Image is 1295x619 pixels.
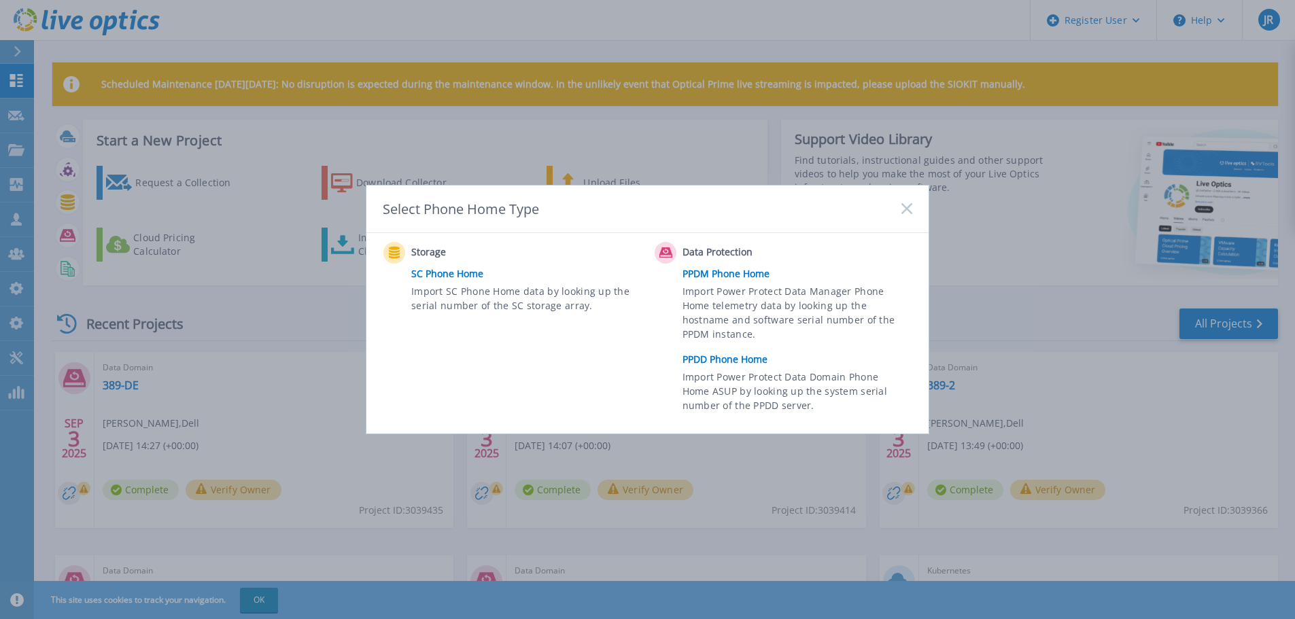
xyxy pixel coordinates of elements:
[683,264,919,284] a: PPDM Phone Home
[683,284,909,347] span: Import Power Protect Data Manager Phone Home telemetry data by looking up the hostname and softwa...
[411,264,648,284] a: SC Phone Home
[411,284,638,315] span: Import SC Phone Home data by looking up the serial number of the SC storage array.
[683,370,909,417] span: Import Power Protect Data Domain Phone Home ASUP by looking up the system serial number of the PP...
[411,245,547,261] span: Storage
[683,349,919,370] a: PPDD Phone Home
[683,245,818,261] span: Data Protection
[383,200,540,218] div: Select Phone Home Type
